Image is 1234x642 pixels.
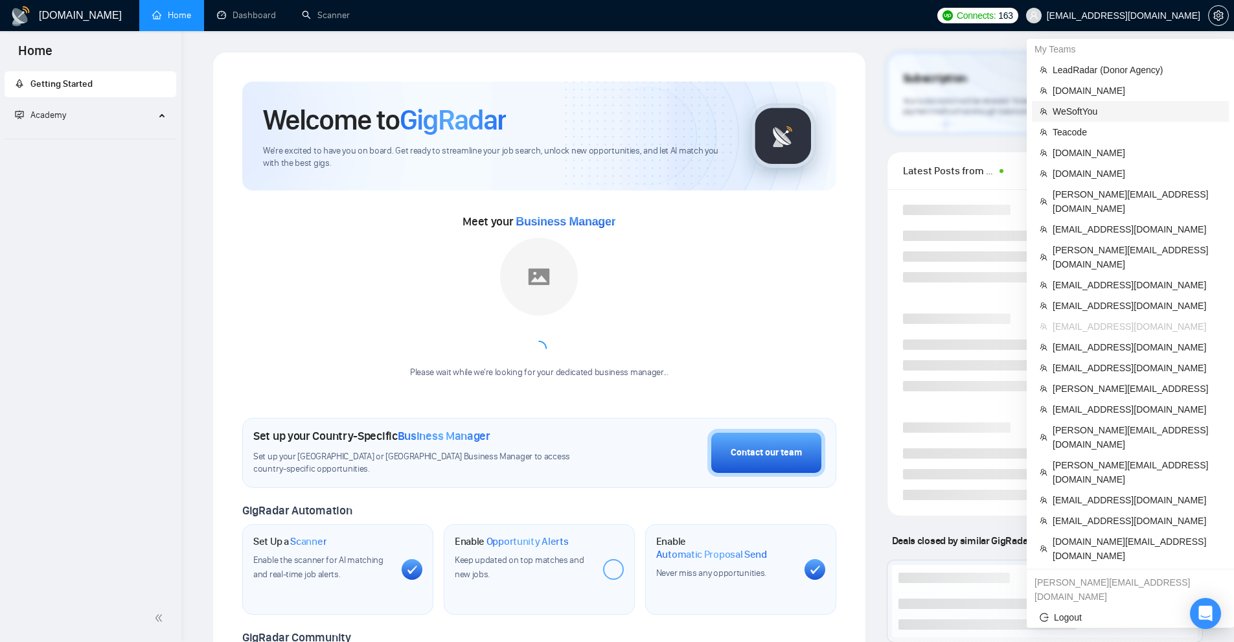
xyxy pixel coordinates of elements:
button: setting [1208,5,1229,26]
span: team [1040,66,1047,74]
span: Academy [15,109,66,120]
span: team [1040,385,1047,393]
span: Getting Started [30,78,93,89]
span: [DOMAIN_NAME] [1053,146,1221,160]
span: team [1040,149,1047,157]
span: Deals closed by similar GigRadar users [887,529,1062,552]
span: [PERSON_NAME][EMAIL_ADDRESS][DOMAIN_NAME] [1053,423,1221,452]
span: [EMAIL_ADDRESS][DOMAIN_NAME] [1053,361,1221,375]
span: Opportunity Alerts [486,535,569,548]
span: logout [1040,613,1049,622]
a: dashboardDashboard [217,10,276,21]
img: logo [10,6,31,27]
span: Business Manager [516,215,615,228]
span: GigRadar Automation [242,503,352,518]
span: fund-projection-screen [15,110,24,119]
span: Scanner [290,535,326,548]
button: Contact our team [707,429,825,477]
span: [DOMAIN_NAME][EMAIL_ADDRESS][DOMAIN_NAME] [1053,534,1221,563]
span: team [1040,198,1047,205]
span: rocket [15,79,24,88]
span: Automatic Proposal Send [656,548,767,561]
span: [PERSON_NAME][EMAIL_ADDRESS][DOMAIN_NAME] [1053,458,1221,487]
span: Your subscription will be renewed. To keep things running smoothly, make sure your payment method... [903,96,1167,117]
span: [EMAIL_ADDRESS][DOMAIN_NAME] [1053,319,1221,334]
span: [EMAIL_ADDRESS][DOMAIN_NAME] [1053,493,1221,507]
li: Academy Homepage [5,133,176,142]
h1: Enable [656,535,794,560]
span: team [1040,128,1047,136]
span: [EMAIL_ADDRESS][DOMAIN_NAME] [1053,514,1221,528]
span: Latest Posts from the GigRadar Community [903,163,996,179]
span: Never miss any opportunities. [656,567,766,579]
span: team [1040,496,1047,504]
span: [DOMAIN_NAME] [1053,84,1221,98]
h1: Set Up a [253,535,326,548]
span: team [1040,433,1047,441]
span: team [1040,517,1047,525]
span: Academy [30,109,66,120]
span: team [1040,545,1047,553]
span: Set up your [GEOGRAPHIC_DATA] or [GEOGRAPHIC_DATA] Business Manager to access country-specific op... [253,451,597,476]
span: LeadRadar (Donor Agency) [1053,63,1221,77]
span: Teacode [1053,125,1221,139]
span: We're excited to have you on board. Get ready to streamline your job search, unlock new opportuni... [263,145,730,170]
span: team [1040,406,1047,413]
span: team [1040,302,1047,310]
span: [EMAIL_ADDRESS][DOMAIN_NAME] [1053,340,1221,354]
span: Subscription [903,68,967,90]
span: [EMAIL_ADDRESS][DOMAIN_NAME] [1053,278,1221,292]
span: team [1040,323,1047,330]
span: Meet your [463,214,615,229]
span: team [1040,281,1047,289]
h1: Welcome to [263,102,506,137]
h1: Enable [455,535,569,548]
span: Logout [1040,610,1221,625]
img: upwork-logo.png [943,10,953,21]
span: team [1040,468,1047,476]
span: team [1040,108,1047,115]
span: Enable the scanner for AI matching and real-time job alerts. [253,555,383,580]
span: [PERSON_NAME][EMAIL_ADDRESS][DOMAIN_NAME] [1053,187,1221,216]
span: WeSoftYou [1053,104,1221,119]
div: My Teams [1027,39,1234,60]
span: team [1040,364,1047,372]
span: user [1029,11,1038,20]
span: team [1040,225,1047,233]
img: placeholder.png [500,238,578,315]
span: Home [8,41,63,69]
span: GigRadar [400,102,506,137]
span: [DOMAIN_NAME] [1053,166,1221,181]
a: homeHome [152,10,191,21]
span: Keep updated on top matches and new jobs. [455,555,584,580]
span: team [1040,343,1047,351]
span: 163 [998,8,1012,23]
span: [EMAIL_ADDRESS][DOMAIN_NAME] [1053,222,1221,236]
span: Connects: [957,8,996,23]
span: [EMAIL_ADDRESS][DOMAIN_NAME] [1053,402,1221,417]
img: gigradar-logo.png [751,104,816,168]
span: [PERSON_NAME][EMAIL_ADDRESS] [1053,382,1221,396]
span: Business Manager [398,429,490,443]
div: oleksandr.b+1@gigradar.io [1027,572,1234,607]
div: Open Intercom Messenger [1190,598,1221,629]
div: Contact our team [731,446,802,460]
span: [PERSON_NAME][EMAIL_ADDRESS][DOMAIN_NAME] [1053,243,1221,271]
span: team [1040,253,1047,261]
span: loading [530,339,548,358]
span: team [1040,87,1047,95]
div: Please wait while we're looking for your dedicated business manager... [402,367,676,379]
span: [EMAIL_ADDRESS][DOMAIN_NAME] [1053,299,1221,313]
li: Getting Started [5,71,176,97]
a: searchScanner [302,10,350,21]
a: setting [1208,10,1229,21]
span: team [1040,170,1047,178]
span: double-left [154,612,167,625]
h1: Set up your Country-Specific [253,429,490,443]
